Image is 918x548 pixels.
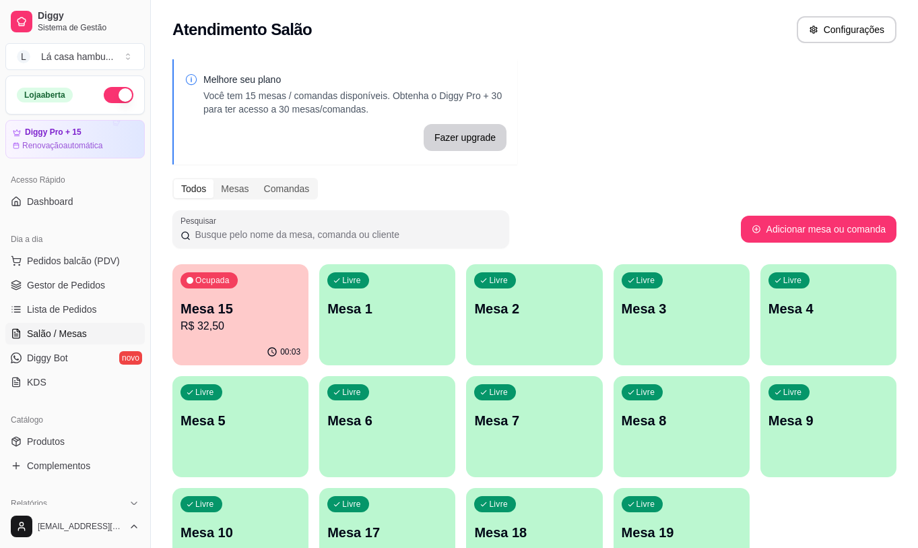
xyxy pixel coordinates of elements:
[5,409,145,431] div: Catálogo
[768,299,888,318] p: Mesa 4
[424,124,506,151] button: Fazer upgrade
[38,10,139,22] span: Diggy
[38,521,123,532] span: [EMAIL_ADDRESS][DOMAIN_NAME]
[27,435,65,448] span: Produtos
[342,387,361,398] p: Livre
[27,351,68,365] span: Diggy Bot
[181,411,300,430] p: Mesa 5
[27,278,105,292] span: Gestor de Pedidos
[622,523,742,542] p: Mesa 19
[783,275,802,286] p: Livre
[5,299,145,320] a: Lista de Pedidos
[181,299,300,318] p: Mesa 15
[5,455,145,477] a: Complementos
[5,5,145,38] a: DiggySistema de Gestão
[5,120,145,158] a: Diggy Pro + 15Renovaçãoautomática
[181,523,300,542] p: Mesa 10
[257,179,317,198] div: Comandas
[636,275,655,286] p: Livre
[474,523,594,542] p: Mesa 18
[5,347,145,369] a: Diggy Botnovo
[5,510,145,543] button: [EMAIL_ADDRESS][DOMAIN_NAME]
[27,195,73,208] span: Dashboard
[342,275,361,286] p: Livre
[614,376,750,477] button: LivreMesa 8
[614,264,750,365] button: LivreMesa 3
[104,87,133,103] button: Alterar Status
[174,179,214,198] div: Todos
[25,127,81,138] article: Diggy Pro + 15
[342,499,361,510] p: Livre
[466,264,602,365] button: LivreMesa 2
[760,264,896,365] button: LivreMesa 4
[489,387,508,398] p: Livre
[27,254,120,268] span: Pedidos balcão (PDV)
[22,140,102,151] article: Renovação automática
[214,179,256,198] div: Mesas
[203,73,506,86] p: Melhore seu plano
[5,431,145,452] a: Produtos
[17,88,73,102] div: Loja aberta
[741,216,896,243] button: Adicionar mesa ou comanda
[41,50,113,63] div: Lá casa hambu ...
[474,299,594,318] p: Mesa 2
[17,50,30,63] span: L
[27,459,90,473] span: Complementos
[38,22,139,33] span: Sistema de Gestão
[327,411,447,430] p: Mesa 6
[195,499,214,510] p: Livre
[181,215,221,226] label: Pesquisar
[195,387,214,398] p: Livre
[5,250,145,272] button: Pedidos balcão (PDV)
[5,274,145,296] a: Gestor de Pedidos
[11,498,47,509] span: Relatórios
[783,387,802,398] p: Livre
[327,523,447,542] p: Mesa 17
[5,43,145,70] button: Select a team
[489,499,508,510] p: Livre
[191,228,501,241] input: Pesquisar
[466,376,602,477] button: LivreMesa 7
[319,376,455,477] button: LivreMesa 6
[797,16,896,43] button: Configurações
[27,303,97,316] span: Lista de Pedidos
[5,371,145,393] a: KDS
[636,499,655,510] p: Livre
[622,299,742,318] p: Mesa 3
[622,411,742,430] p: Mesa 8
[27,327,87,340] span: Salão / Mesas
[172,264,308,365] button: OcupadaMesa 15R$ 32,5000:03
[474,411,594,430] p: Mesa 7
[327,299,447,318] p: Mesa 1
[5,229,145,250] div: Dia a dia
[172,19,312,40] h2: Atendimento Salão
[203,89,506,116] p: Você tem 15 mesas / comandas disponíveis. Obtenha o Diggy Pro + 30 para ter acesso a 30 mesas/com...
[181,318,300,334] p: R$ 32,50
[280,346,300,357] p: 00:03
[760,376,896,477] button: LivreMesa 9
[319,264,455,365] button: LivreMesa 1
[27,375,46,389] span: KDS
[5,191,145,212] a: Dashboard
[489,275,508,286] p: Livre
[195,275,230,286] p: Ocupada
[768,411,888,430] p: Mesa 9
[636,387,655,398] p: Livre
[172,376,308,477] button: LivreMesa 5
[5,323,145,344] a: Salão / Mesas
[5,169,145,191] div: Acesso Rápido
